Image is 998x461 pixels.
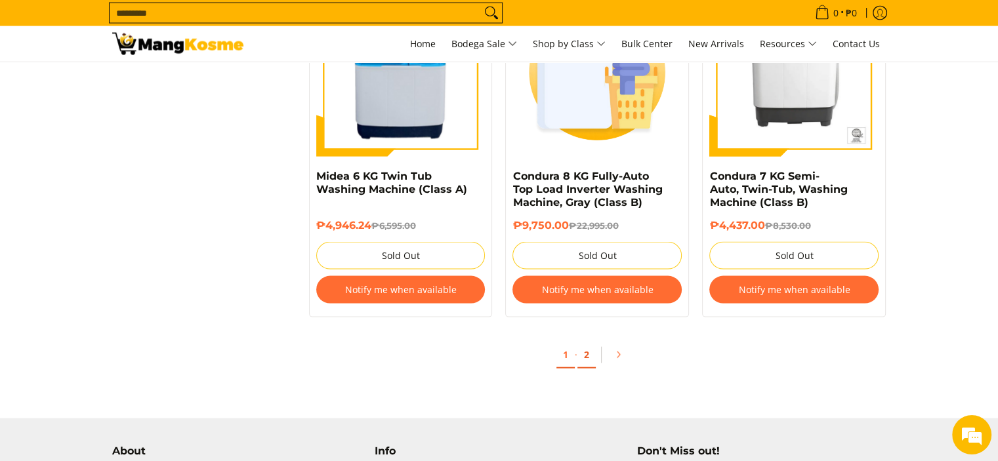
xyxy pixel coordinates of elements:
h6: ₱4,946.24 [316,219,486,232]
h6: ₱4,437.00 [709,219,879,232]
button: Sold Out [512,242,682,270]
a: 2 [577,342,596,369]
button: Notify me when available [316,276,486,304]
h4: Don't Miss out! [636,445,886,458]
button: Notify me when available [709,276,879,304]
h4: About [112,445,362,458]
a: Shop by Class [526,26,612,62]
span: • [811,6,861,20]
span: Bulk Center [621,37,673,50]
textarea: Type your message and hit 'Enter' [7,315,250,361]
h4: Info [375,445,624,458]
span: New Arrivals [688,37,744,50]
a: Resources [753,26,823,62]
span: We're online! [76,144,181,276]
div: Chat with us now [68,73,220,90]
span: ₱0 [844,9,859,18]
span: Contact Us [833,37,880,50]
a: Contact Us [826,26,886,62]
span: Shop by Class [533,36,606,52]
img: Washing Machines l Mang Kosme: Home Appliances Warehouse Sale Partner [112,33,243,55]
span: Resources [760,36,817,52]
a: Home [404,26,442,62]
del: ₱22,995.00 [568,220,618,231]
a: New Arrivals [682,26,751,62]
a: Midea 6 KG Twin Tub Washing Machine (Class A) [316,170,467,195]
span: · [575,348,577,361]
span: Home [410,37,436,50]
button: Sold Out [709,242,879,270]
del: ₱6,595.00 [371,220,416,231]
a: Bulk Center [615,26,679,62]
a: Condura 7 KG Semi-Auto, Twin-Tub, Washing Machine (Class B) [709,170,847,209]
a: 1 [556,342,575,369]
button: Notify me when available [512,276,682,304]
a: Condura 8 KG Fully-Auto Top Load Inverter Washing Machine, Gray (Class B) [512,170,662,209]
ul: Pagination [302,337,893,379]
h6: ₱9,750.00 [512,219,682,232]
span: Bodega Sale [451,36,517,52]
nav: Main Menu [257,26,886,62]
span: 0 [831,9,841,18]
del: ₱8,530.00 [764,220,810,231]
a: Bodega Sale [445,26,524,62]
div: Minimize live chat window [215,7,247,38]
button: Search [481,3,502,23]
button: Sold Out [316,242,486,270]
